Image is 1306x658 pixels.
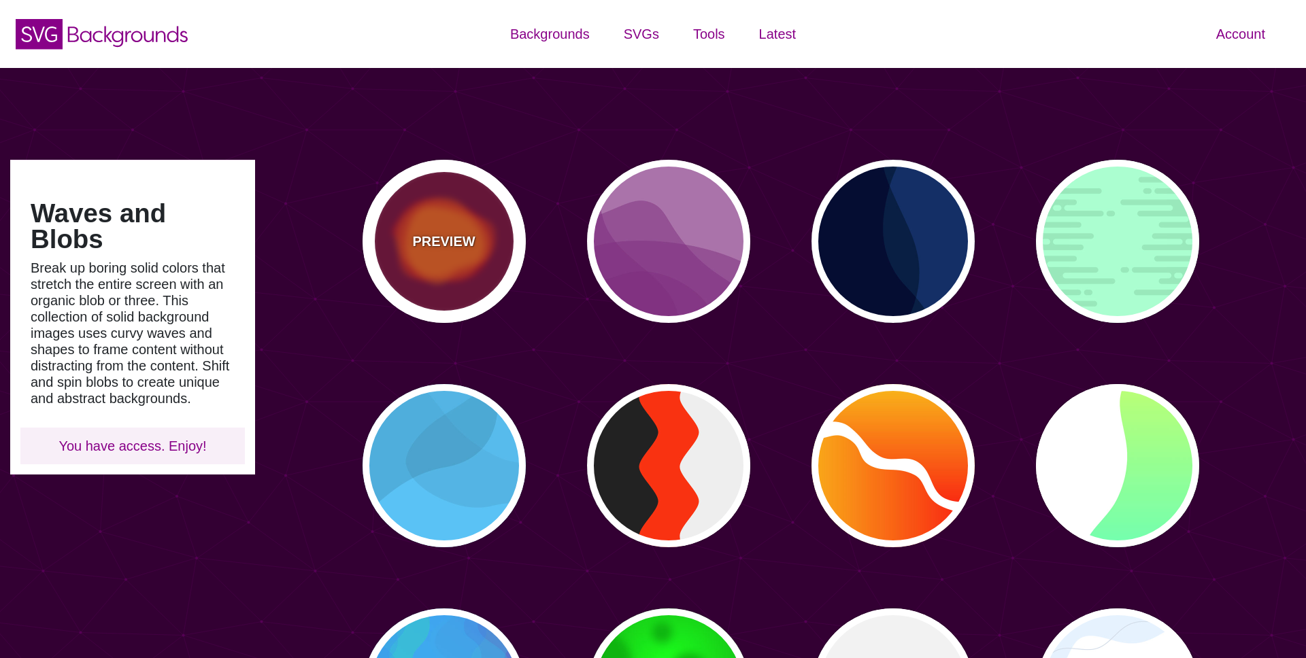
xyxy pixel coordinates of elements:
button: green and white background divider [1036,384,1199,547]
a: Tools [676,14,742,54]
button: purple overlapping blobs in bottom left corner [587,160,750,323]
a: Backgrounds [493,14,607,54]
button: Slimy streak vector design [1036,160,1199,323]
button: PREVIEWvarious uneven centered blobs [363,160,526,323]
p: PREVIEW [412,231,475,252]
p: You have access. Enjoy! [31,438,235,454]
h1: Waves and Blobs [31,201,235,253]
button: black orange and white wavy columns [587,384,750,547]
button: orange curvy gradient diagonal dividers [811,384,975,547]
p: Break up boring solid colors that stretch the entire screen with an organic blob or three. This c... [31,260,235,406]
button: blue background divider [811,160,975,323]
button: blue abstract curved background overlaps [363,384,526,547]
a: Latest [742,14,813,54]
a: SVGs [607,14,676,54]
a: Account [1199,14,1282,54]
